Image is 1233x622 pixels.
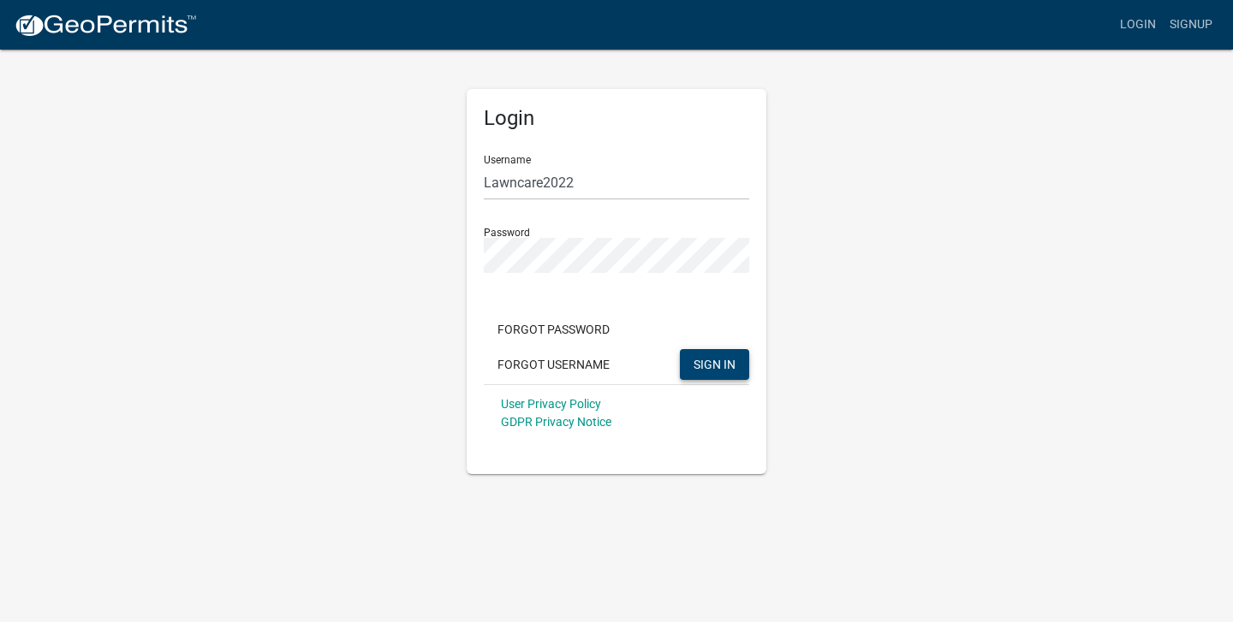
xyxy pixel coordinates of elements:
[484,106,749,131] h5: Login
[484,314,623,345] button: Forgot Password
[1163,9,1219,41] a: Signup
[1113,9,1163,41] a: Login
[501,415,611,429] a: GDPR Privacy Notice
[501,397,601,411] a: User Privacy Policy
[680,349,749,380] button: SIGN IN
[694,357,736,370] span: SIGN IN
[484,349,623,380] button: Forgot Username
